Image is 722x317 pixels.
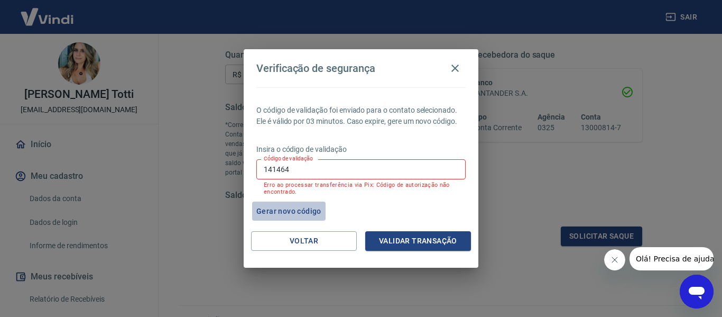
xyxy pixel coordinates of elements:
[264,155,313,162] label: Código de validação
[365,231,471,251] button: Validar transação
[264,182,458,195] p: Erro ao processar transferência via Pix: Código de autorização não encontrado.
[604,249,625,270] iframe: Fechar mensagem
[252,202,326,221] button: Gerar novo código
[256,105,466,127] p: O código de validação foi enviado para o contato selecionado. Ele é válido por 03 minutos. Caso e...
[6,7,89,16] span: Olá! Precisa de ajuda?
[630,247,714,270] iframe: Mensagem da empresa
[256,144,466,155] p: Insira o código de validação
[256,62,375,75] h4: Verificação de segurança
[251,231,357,251] button: Voltar
[680,275,714,309] iframe: Botão para abrir a janela de mensagens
